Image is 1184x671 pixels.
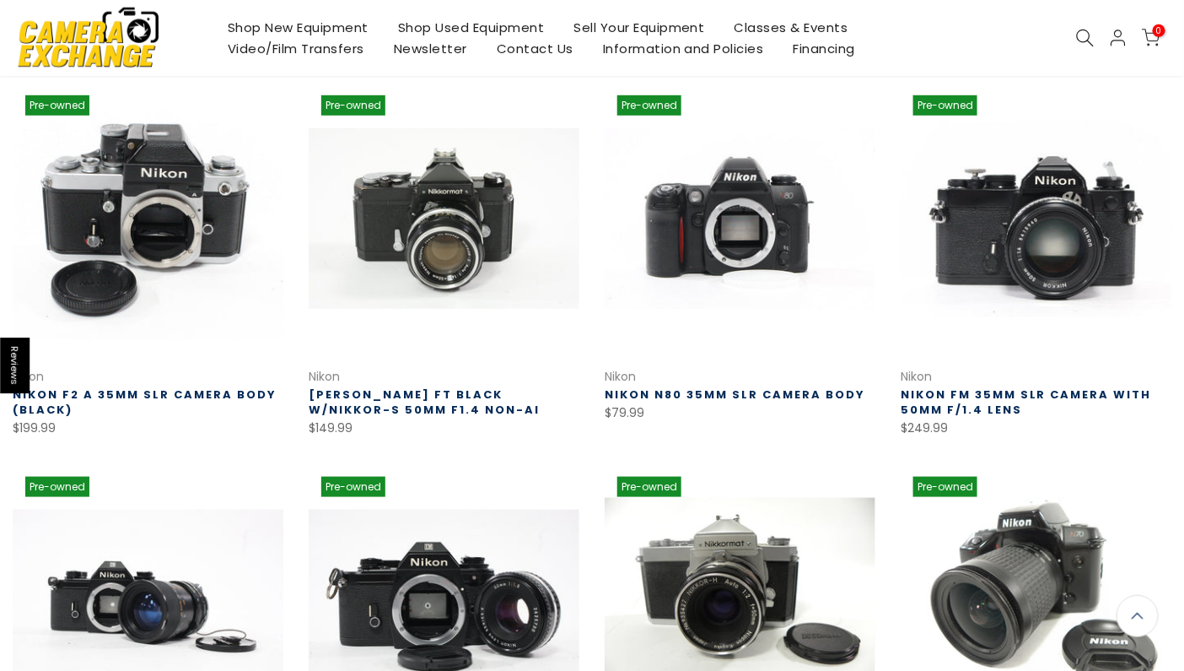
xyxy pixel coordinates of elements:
[379,38,482,59] a: Newsletter
[309,418,579,439] div: $149.99
[213,38,379,59] a: Video/Film Transfers
[605,387,865,403] a: Nikon N80 35mm SLR Camera Body
[13,387,277,418] a: Nikon F2 A 35mm SLR Camera Body (Black)
[588,38,778,59] a: Information and Policies
[1142,29,1160,47] a: 0
[309,387,540,418] a: [PERSON_NAME] FT Black w/Nikkor-S 50mm F1.4 Non-AI
[1153,24,1165,37] span: 0
[605,368,636,385] a: Nikon
[309,368,340,385] a: Nikon
[482,38,588,59] a: Contact Us
[778,38,870,59] a: Financing
[383,17,559,38] a: Shop Used Equipment
[719,17,863,38] a: Classes & Events
[559,17,720,38] a: Sell Your Equipment
[901,368,932,385] a: Nikon
[901,418,1171,439] div: $249.99
[213,17,383,38] a: Shop New Equipment
[901,387,1152,418] a: Nikon FM 35mm SLR Camera with 50mm f/1.4 Lens
[1117,595,1159,637] a: Back to the top
[605,403,875,424] div: $79.99
[13,418,283,439] div: $199.99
